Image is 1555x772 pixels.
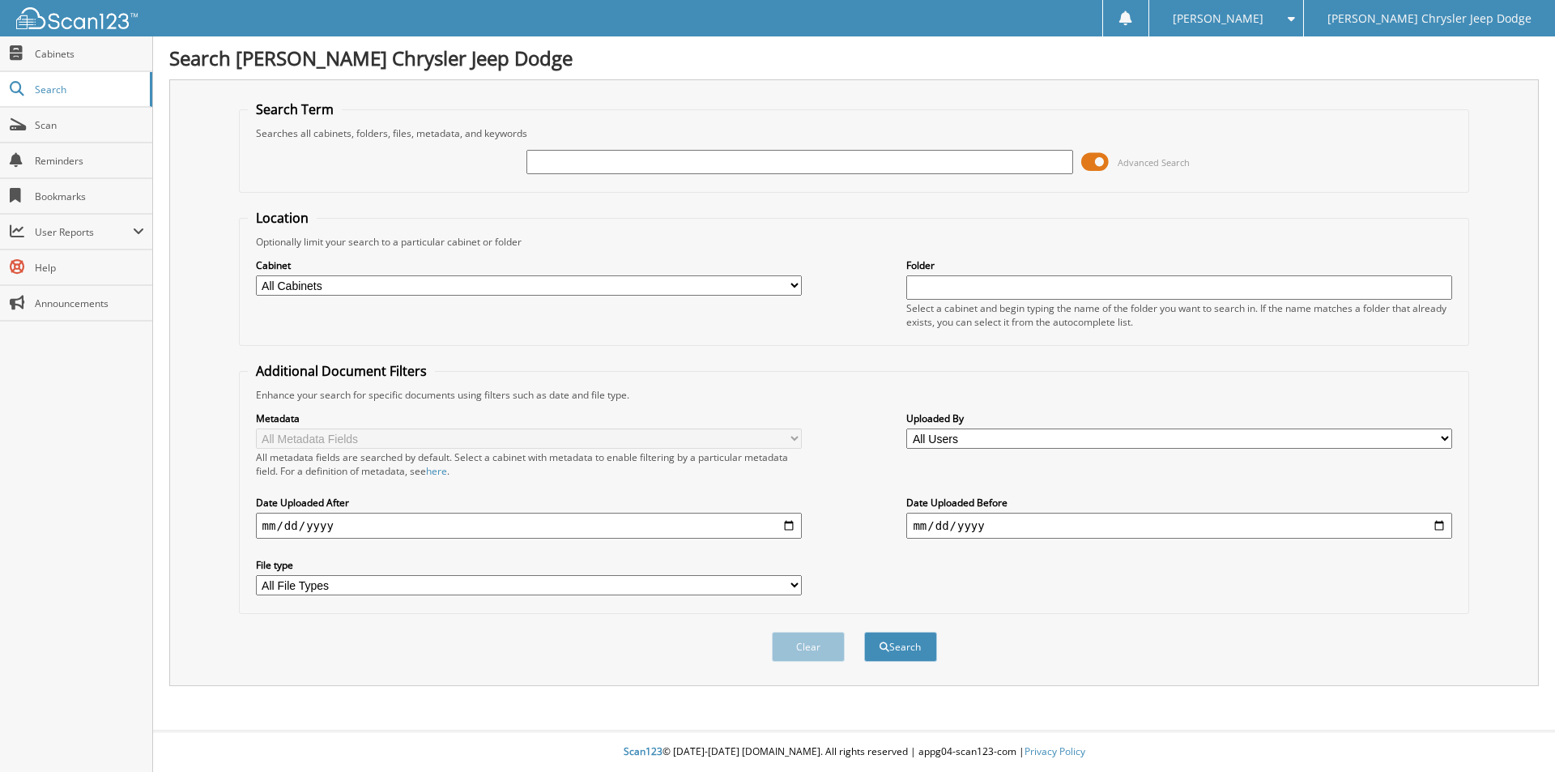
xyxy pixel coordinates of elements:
[1327,14,1532,23] span: [PERSON_NAME] Chrysler Jeep Dodge
[35,118,144,132] span: Scan
[35,296,144,310] span: Announcements
[256,258,802,272] label: Cabinet
[248,209,317,227] legend: Location
[906,496,1452,510] label: Date Uploaded Before
[906,412,1452,425] label: Uploaded By
[772,632,845,662] button: Clear
[624,744,662,758] span: Scan123
[906,258,1452,272] label: Folder
[256,450,802,478] div: All metadata fields are searched by default. Select a cabinet with metadata to enable filtering b...
[864,632,937,662] button: Search
[35,83,142,96] span: Search
[35,154,144,168] span: Reminders
[426,464,447,478] a: here
[248,126,1461,140] div: Searches all cabinets, folders, files, metadata, and keywords
[153,732,1555,772] div: © [DATE]-[DATE] [DOMAIN_NAME]. All rights reserved | appg04-scan123-com |
[35,47,144,61] span: Cabinets
[248,235,1461,249] div: Optionally limit your search to a particular cabinet or folder
[248,362,435,380] legend: Additional Document Filters
[1173,14,1263,23] span: [PERSON_NAME]
[16,7,138,29] img: scan123-logo-white.svg
[256,412,802,425] label: Metadata
[906,513,1452,539] input: end
[256,513,802,539] input: start
[35,261,144,275] span: Help
[1118,156,1190,168] span: Advanced Search
[256,496,802,510] label: Date Uploaded After
[1025,744,1085,758] a: Privacy Policy
[35,190,144,203] span: Bookmarks
[906,301,1452,329] div: Select a cabinet and begin typing the name of the folder you want to search in. If the name match...
[248,388,1461,402] div: Enhance your search for specific documents using filters such as date and file type.
[35,225,133,239] span: User Reports
[248,100,342,118] legend: Search Term
[256,558,802,572] label: File type
[169,45,1539,71] h1: Search [PERSON_NAME] Chrysler Jeep Dodge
